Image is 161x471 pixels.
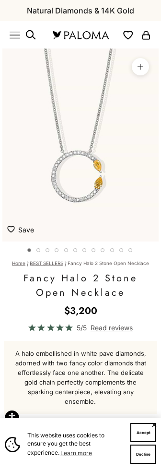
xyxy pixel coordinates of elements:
[12,271,149,300] h1: Fancy Halo 2 Stone Open Necklace
[77,322,87,333] span: 5/5
[11,349,149,406] p: A halo embellished in white pave diamonds, adorned with two fancy color diamonds that effortlessl...
[68,260,149,266] span: Fancy Halo 2 Stone Open Necklace
[91,322,133,333] span: Read reviews
[27,431,123,458] span: This website uses cookies to ensure you get the best experience.
[12,260,25,266] a: Home
[122,29,151,41] nav: Secondary navigation
[12,261,149,266] nav: breadcrumbs
[7,224,18,233] img: wishlist
[5,437,20,452] img: Cookie banner
[2,48,159,242] img: #WhiteGold
[2,48,159,242] div: Item 1 of 18
[151,422,157,428] button: Close
[12,322,149,333] a: 5/5 Read reviews
[64,304,97,318] sale-price: $3,200
[59,447,93,458] a: Learn more
[130,445,156,464] button: Decline
[130,423,156,442] button: Accept
[10,29,41,41] nav: Primary navigation
[7,220,34,239] button: Add to Wishlist
[27,4,134,17] p: Natural Diamonds & 14K Gold
[30,260,63,266] a: BEST SELLERS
